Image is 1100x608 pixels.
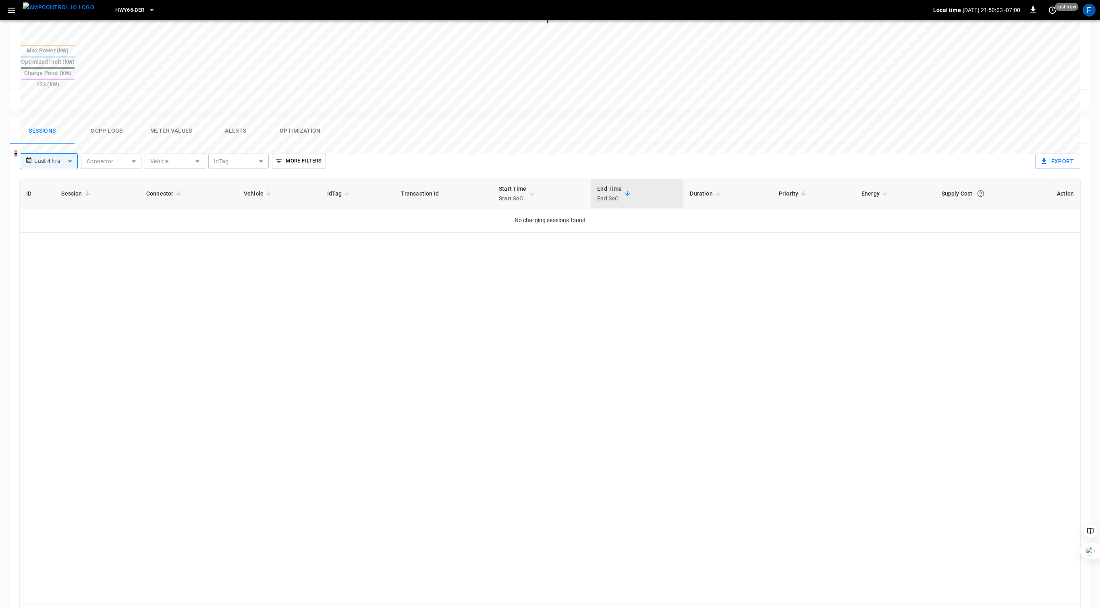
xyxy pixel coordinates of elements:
span: Duration [690,189,723,198]
div: End Time [597,184,622,203]
button: Ocpp logs [75,118,139,144]
div: profile-icon [1083,4,1096,17]
th: Action [1050,179,1080,208]
button: Sessions [10,118,75,144]
span: Vehicle [244,189,274,198]
button: More Filters [272,154,326,169]
button: set refresh interval [1046,4,1059,17]
table: sessions table [20,179,1080,233]
th: ID [20,179,55,208]
button: Export [1035,154,1080,169]
span: Session [61,189,92,198]
span: Connector [146,189,184,198]
th: Transaction Id [394,179,492,208]
span: Start TimeStart SoC [499,184,537,203]
button: The cost of your charging session based on your supply rates [973,186,988,201]
img: ampcontrol.io logo [23,2,94,12]
button: Alerts [203,118,268,144]
button: Meter Values [139,118,203,144]
div: sessions table [19,179,1081,604]
div: Supply Cost [942,186,1044,201]
button: HWY65-DER [112,2,158,18]
p: Local time [933,6,961,14]
span: End TimeEnd SoC [597,184,632,203]
span: Energy [861,189,890,198]
span: HWY65-DER [115,6,144,15]
span: IdTag [327,189,353,198]
span: just now [1055,3,1079,11]
button: Optimization [268,118,332,144]
div: Last 4 hrs [34,154,78,169]
span: Priority [779,189,809,198]
p: [DATE] 21:50:03 -07:00 [963,6,1020,14]
p: Start SoC [499,194,527,203]
div: Start Time [499,184,527,203]
p: End SoC [597,194,622,203]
